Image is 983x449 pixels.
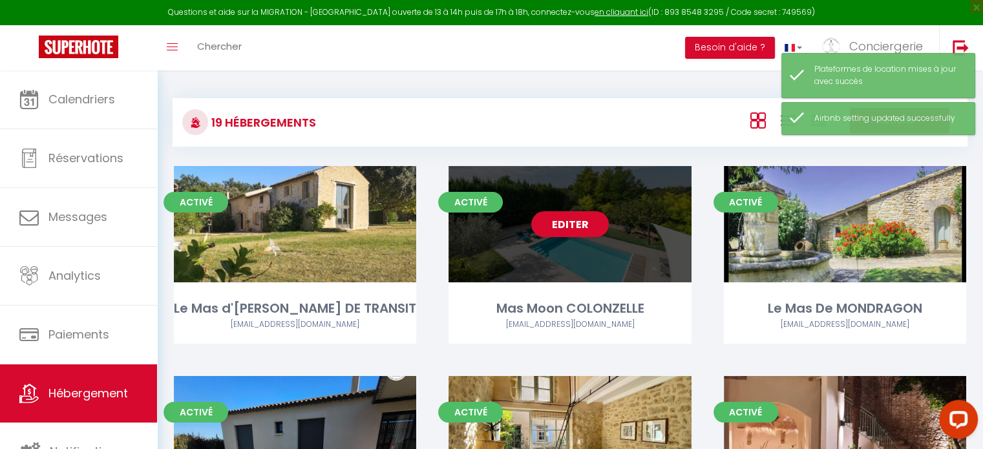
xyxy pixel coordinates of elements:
span: Calendriers [48,91,115,107]
span: Activé [438,192,503,213]
a: Editer [531,211,609,237]
div: Le Mas De MONDRAGON [724,298,966,318]
a: Vue en Box [750,109,765,131]
a: ... Conciergerie [812,25,939,70]
span: Activé [438,402,503,423]
img: ... [821,37,841,56]
img: Super Booking [39,36,118,58]
span: Activé [164,192,228,213]
h3: 19 Hébergements [208,108,316,137]
span: Analytics [48,267,101,284]
span: Activé [713,402,778,423]
div: Mas Moon COLONZELLE [449,298,691,318]
a: Editer [531,421,609,447]
a: en cliquant ici [595,6,648,17]
a: Chercher [187,25,251,70]
div: Airbnb setting updated successfully [814,112,962,125]
span: Chercher [197,39,242,53]
img: logout [953,39,969,56]
span: Réservations [48,150,123,166]
div: Plateformes de location mises à jour avec succès [814,63,962,88]
div: Le Mas d'[PERSON_NAME] DE TRANSIT [174,298,416,318]
span: Conciergerie [849,38,923,54]
a: Editer [257,421,334,447]
span: Activé [164,402,228,423]
button: Besoin d'aide ? [685,37,775,59]
a: Editer [257,211,334,237]
div: Airbnb [174,318,416,331]
span: Activé [713,192,778,213]
a: Vue en Liste [780,109,796,131]
div: Airbnb [449,318,691,331]
span: Messages [48,209,107,225]
iframe: LiveChat chat widget [929,395,983,449]
div: Airbnb [724,318,966,331]
a: Editer [806,421,883,447]
a: Editer [806,211,883,237]
span: Hébergement [48,385,128,401]
span: Paiements [48,326,109,342]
